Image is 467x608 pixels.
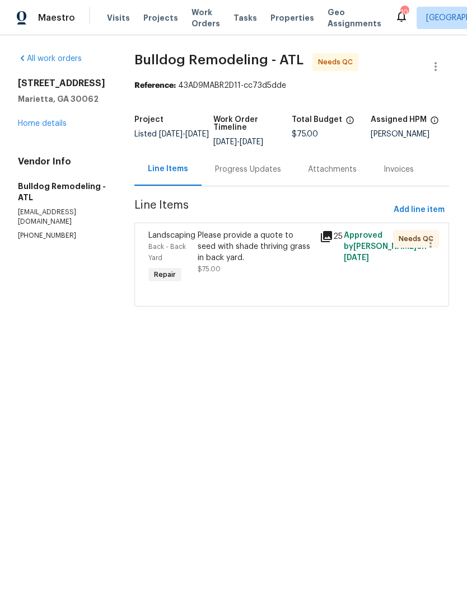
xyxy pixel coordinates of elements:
[430,116,439,130] span: The hpm assigned to this work order.
[148,232,195,239] span: Landscaping
[148,163,188,175] div: Line Items
[400,7,408,18] div: 101
[344,254,369,262] span: [DATE]
[384,164,414,175] div: Invoices
[38,12,75,23] span: Maestro
[143,12,178,23] span: Projects
[344,232,427,262] span: Approved by [PERSON_NAME] on
[148,243,186,261] span: Back - Back Yard
[107,12,130,23] span: Visits
[308,164,357,175] div: Attachments
[18,208,108,227] p: [EMAIL_ADDRESS][DOMAIN_NAME]
[159,130,183,138] span: [DATE]
[292,116,342,124] h5: Total Budget
[198,266,221,272] span: $75.00
[215,164,281,175] div: Progress Updates
[399,233,438,244] span: Needs QC
[134,116,164,124] h5: Project
[18,156,108,167] h4: Vendor Info
[240,138,263,146] span: [DATE]
[318,56,357,68] span: Needs QC
[18,78,108,89] h2: [STREET_ADDRESS]
[18,93,108,105] h5: Marietta, GA 30062
[134,82,176,89] b: Reference:
[134,80,449,91] div: 43AD9MABR2D11-cc73d5dde
[371,130,449,138] div: [PERSON_NAME]
[345,116,354,130] span: The total cost of line items that have been proposed by Opendoor. This sum includes line items th...
[292,130,318,138] span: $75.00
[320,230,338,243] div: 25
[185,130,209,138] span: [DATE]
[159,130,209,138] span: -
[213,138,237,146] span: [DATE]
[18,231,108,241] p: [PHONE_NUMBER]
[371,116,427,124] h5: Assigned HPM
[389,200,449,220] button: Add line item
[192,7,220,29] span: Work Orders
[328,7,381,29] span: Geo Assignments
[134,53,303,67] span: Bulldog Remodeling - ATL
[150,269,180,280] span: Repair
[18,120,67,128] a: Home details
[134,130,209,138] span: Listed
[394,203,445,217] span: Add line item
[233,14,257,22] span: Tasks
[198,230,313,263] div: Please provide a quote to seed with shade thriving grass in back yard.
[213,116,292,131] h5: Work Order Timeline
[18,55,82,63] a: All work orders
[270,12,314,23] span: Properties
[213,138,263,146] span: -
[134,200,389,220] span: Line Items
[18,181,108,203] h5: Bulldog Remodeling - ATL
